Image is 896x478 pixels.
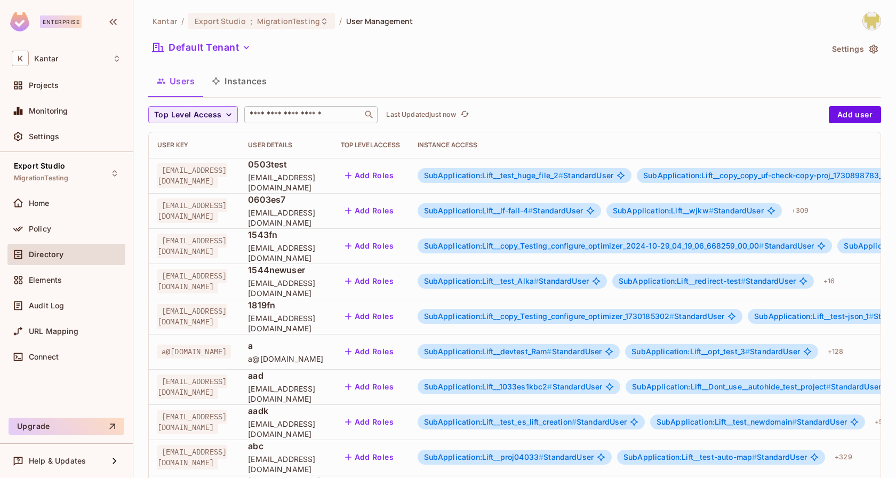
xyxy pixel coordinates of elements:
span: SubApplication:Lift__test_Alka [424,276,539,285]
span: # [558,171,563,180]
span: MigrationTesting [257,16,320,26]
button: Add Roles [341,167,398,184]
span: aad [248,370,323,381]
span: [EMAIL_ADDRESS][DOMAIN_NAME] [157,269,227,293]
span: SubApplication:Lift__lf-fail-4 [424,206,533,215]
div: + 5 [870,413,887,431]
button: Add Roles [341,449,398,466]
span: SubApplication:Lift__proj04033 [424,452,544,461]
span: aadk [248,405,323,417]
button: Instances [203,68,275,94]
span: StandardUser [632,383,881,391]
button: Users [148,68,203,94]
p: Last Updated just now [386,110,456,119]
button: Add Roles [341,273,398,290]
span: 1544newuser [248,264,323,276]
span: SubApplication:Lift__devtest_Ram [424,347,552,356]
span: [EMAIL_ADDRESS][DOMAIN_NAME] [248,313,323,333]
span: SubApplication:Lift__copy_Testing_configure_optimizer_1730185302 [424,312,675,321]
span: Export Studio [14,162,65,170]
span: Export Studio [195,16,246,26]
span: SubApplication:Lift__test_newdomain [657,417,797,426]
span: SubApplication:Lift__Dont_use__autohide_test_project [632,382,831,391]
span: [EMAIL_ADDRESS][DOMAIN_NAME] [248,384,323,404]
span: [EMAIL_ADDRESS][DOMAIN_NAME] [248,419,323,439]
button: Add Roles [341,343,398,360]
span: MigrationTesting [14,174,68,182]
div: + 16 [819,273,839,290]
span: # [869,312,874,321]
div: + 128 [823,343,848,360]
span: a@[DOMAIN_NAME] [157,345,231,359]
span: Directory [29,250,63,259]
span: [EMAIL_ADDRESS][DOMAIN_NAME] [248,454,323,474]
span: 1543fn [248,229,323,241]
span: SubApplication:Lift__wjkw [613,206,714,215]
span: SubApplication:Lift__test_huge_file_2 [424,171,564,180]
span: SubApplication:Lift__redirect-test [619,276,746,285]
span: StandardUser [424,312,725,321]
span: [EMAIL_ADDRESS][DOMAIN_NAME] [157,198,227,223]
span: # [709,206,714,215]
span: # [528,206,533,215]
span: # [752,452,757,461]
span: [EMAIL_ADDRESS][DOMAIN_NAME] [157,304,227,329]
span: StandardUser [424,453,594,461]
span: # [792,417,797,426]
button: Add Roles [341,378,398,395]
div: User Details [248,141,323,149]
span: [EMAIL_ADDRESS][DOMAIN_NAME] [157,234,227,258]
span: [EMAIL_ADDRESS][DOMAIN_NAME] [157,410,227,434]
span: StandardUser [424,418,627,426]
span: StandardUser [631,347,800,356]
button: Top Level Access [148,106,238,123]
span: 0603es7 [248,194,323,205]
span: StandardUser [424,206,583,215]
span: 1819fn [248,299,323,311]
span: SubApplication:Lift__opt_test_3 [631,347,750,356]
button: refresh [458,108,471,121]
span: StandardUser [657,418,847,426]
button: Upgrade [9,418,124,435]
span: Projects [29,81,59,90]
span: # [534,276,539,285]
span: StandardUser [424,171,614,180]
span: StandardUser [424,242,814,250]
span: User Management [346,16,413,26]
div: + 309 [787,202,813,219]
span: [EMAIL_ADDRESS][DOMAIN_NAME] [248,172,323,193]
span: : [250,17,253,26]
div: User Key [157,141,231,149]
span: StandardUser [424,383,603,391]
span: a@[DOMAIN_NAME] [248,354,323,364]
div: Enterprise [40,15,82,28]
button: Add Roles [341,308,398,325]
span: [EMAIL_ADDRESS][DOMAIN_NAME] [248,243,323,263]
span: StandardUser [424,347,602,356]
span: SubApplication:Lift__test-auto-map [623,452,757,461]
span: refresh [460,109,469,120]
span: StandardUser [623,453,807,461]
span: Home [29,199,50,208]
button: Settings [828,41,881,58]
span: K [12,51,29,66]
span: # [547,382,552,391]
span: StandardUser [619,277,796,285]
span: # [669,312,674,321]
span: SubApplication:Lift__copy_Testing_configure_optimizer_2024-10-29_04_19_06_668259_00_00 [424,241,764,250]
span: # [741,276,746,285]
span: a [248,340,323,352]
span: StandardUser [424,277,589,285]
span: Monitoring [29,107,68,115]
span: SubApplication:Lift__test_es_lift_creation [424,417,577,426]
span: Audit Log [29,301,64,310]
button: Add Roles [341,413,398,431]
span: SubApplication:Lift__test-json_1 [754,312,874,321]
span: 0503test [248,158,323,170]
span: URL Mapping [29,327,78,336]
span: # [539,452,543,461]
span: # [826,382,831,391]
span: [EMAIL_ADDRESS][DOMAIN_NAME] [157,375,227,399]
span: [EMAIL_ADDRESS][DOMAIN_NAME] [157,163,227,188]
button: Add Roles [341,237,398,254]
